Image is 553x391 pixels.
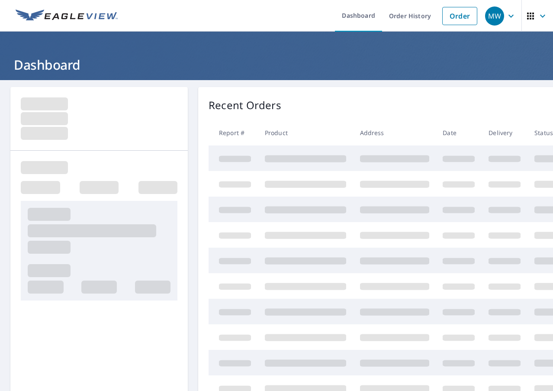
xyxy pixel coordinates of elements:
img: EV Logo [16,10,118,23]
th: Delivery [482,120,527,145]
th: Product [258,120,353,145]
a: Order [442,7,477,25]
th: Report # [209,120,258,145]
th: Date [436,120,482,145]
div: MW [485,6,504,26]
th: Address [353,120,436,145]
h1: Dashboard [10,56,543,74]
p: Recent Orders [209,97,281,113]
